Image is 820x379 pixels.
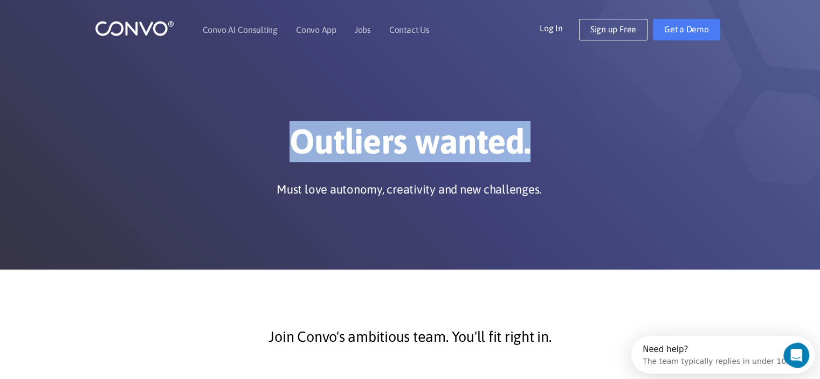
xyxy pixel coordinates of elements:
[4,4,194,34] div: Open Intercom Messenger
[119,323,701,350] p: Join Convo's ambitious team. You'll fit right in.
[277,181,541,197] p: Must love autonomy, creativity and new challenges.
[95,20,174,37] img: logo_1.png
[540,19,579,36] a: Log In
[653,19,720,40] a: Get a Demo
[631,336,815,374] iframe: Intercom live chat discovery launcher
[355,25,371,34] a: Jobs
[579,19,647,40] a: Sign up Free
[11,9,162,18] div: Need help?
[203,25,278,34] a: Convo AI Consulting
[783,342,817,368] iframe: Intercom live chat
[11,18,162,29] div: The team typically replies in under 10m
[111,121,709,170] h1: Outliers wanted.
[296,25,336,34] a: Convo App
[389,25,430,34] a: Contact Us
